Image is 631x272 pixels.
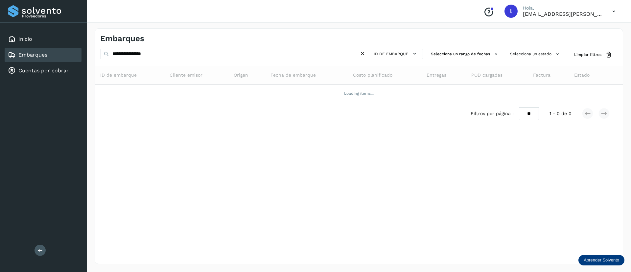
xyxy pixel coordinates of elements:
[374,51,409,57] span: ID de embarque
[100,72,137,79] span: ID de embarque
[18,67,69,74] a: Cuentas por cobrar
[234,72,248,79] span: Origen
[574,52,601,58] span: Limpiar filtros
[22,14,79,18] p: Proveedores
[18,52,47,58] a: Embarques
[523,5,602,11] p: Hola,
[95,85,623,102] td: Loading items...
[533,72,550,79] span: Factura
[523,11,602,17] p: lauraamalia.castillo@xpertal.com
[507,49,564,60] button: Selecciona un estado
[18,36,32,42] a: Inicio
[584,258,619,263] p: Aprender Solvento
[5,32,82,46] div: Inicio
[372,49,420,59] button: ID de embarque
[549,110,572,117] span: 1 - 0 de 0
[428,49,502,60] button: Selecciona un rango de fechas
[574,72,590,79] span: Estado
[353,72,392,79] span: Costo planificado
[471,110,514,117] span: Filtros por página :
[5,63,82,78] div: Cuentas por cobrar
[270,72,316,79] span: Fecha de embarque
[100,34,144,43] h4: Embarques
[5,48,82,62] div: Embarques
[170,72,202,79] span: Cliente emisor
[471,72,502,79] span: POD cargadas
[578,255,624,265] div: Aprender Solvento
[569,49,618,61] button: Limpiar filtros
[427,72,446,79] span: Entregas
